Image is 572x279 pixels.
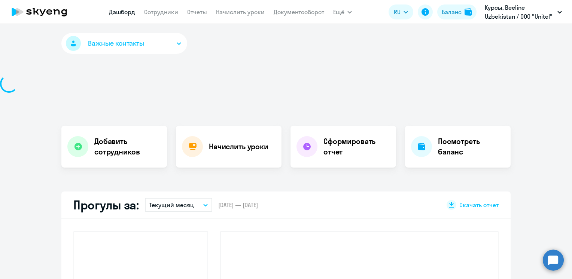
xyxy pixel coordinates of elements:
span: [DATE] — [DATE] [218,201,258,209]
a: Отчеты [187,8,207,16]
h4: Начислить уроки [209,141,268,152]
h4: Посмотреть баланс [438,136,505,157]
span: Важные контакты [88,39,144,48]
img: balance [465,8,472,16]
a: Дашборд [109,8,135,16]
button: Ещё [333,4,352,19]
h4: Сформировать отчет [323,136,390,157]
button: Важные контакты [61,33,187,54]
span: Ещё [333,7,344,16]
a: Начислить уроки [216,8,265,16]
p: Курсы, Beeline Uzbekistan / ООО "Unitel" [485,3,554,21]
a: Сотрудники [144,8,178,16]
div: Баланс [442,7,462,16]
button: Текущий месяц [145,198,212,212]
span: Скачать отчет [459,201,499,209]
button: Балансbalance [437,4,477,19]
h2: Прогулы за: [73,197,139,212]
h4: Добавить сотрудников [94,136,161,157]
button: RU [389,4,413,19]
span: RU [394,7,401,16]
p: Текущий месяц [149,200,194,209]
a: Документооборот [274,8,324,16]
button: Курсы, Beeline Uzbekistan / ООО "Unitel" [481,3,566,21]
